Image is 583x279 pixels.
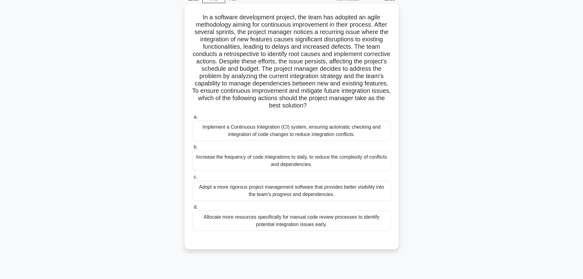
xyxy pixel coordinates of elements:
span: c. [194,174,197,179]
span: b. [194,144,198,149]
span: a. [194,114,198,119]
span: d. [194,204,198,209]
div: Allocate more resources specifically for manual code review processes to identify potential integ... [192,211,391,231]
div: Increase the frequency of code integrations to daily, to reduce the complexity of conflicts and d... [192,151,391,171]
div: Adopt a more rigorous project management software that provides better visibility into the team's... [192,181,391,201]
div: Implement a Continuous Integration (CI) system, ensuring automatic checking and integration of co... [192,121,391,141]
h5: In a software development project, the team has adopted an agile methodology aiming for continuou... [192,13,391,110]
